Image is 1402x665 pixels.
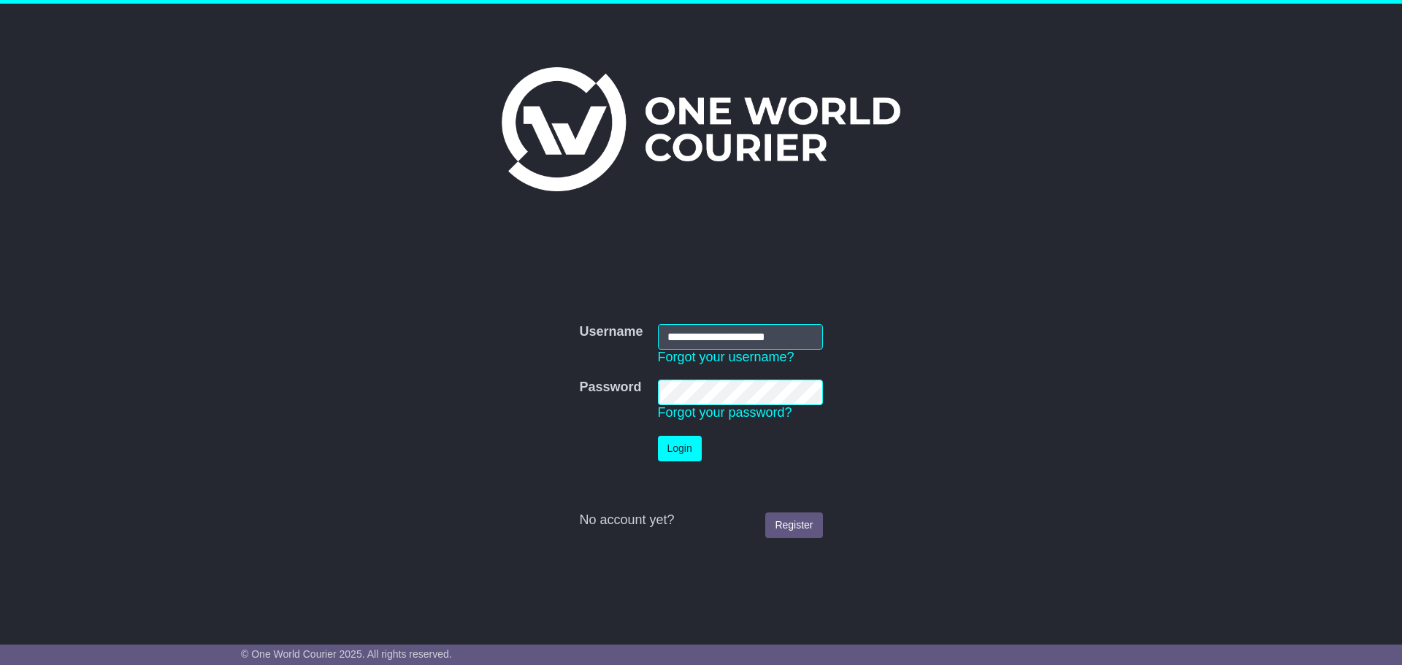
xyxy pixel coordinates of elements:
span: © One World Courier 2025. All rights reserved. [241,648,452,660]
div: No account yet? [579,512,822,528]
label: Password [579,380,641,396]
a: Register [765,512,822,538]
a: Forgot your password? [658,405,792,420]
button: Login [658,436,702,461]
img: One World [502,67,900,191]
label: Username [579,324,643,340]
a: Forgot your username? [658,350,794,364]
